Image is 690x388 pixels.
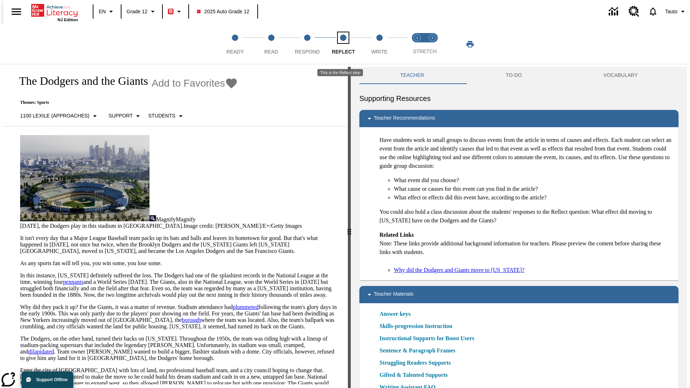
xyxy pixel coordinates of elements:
button: Grade: Grade 12, Select a grade [124,5,160,18]
div: Teacher Recommendations [359,110,678,127]
span: Read [264,49,278,55]
div: Instructional Panel Tabs [359,67,678,84]
button: Write step 5 of 5 [359,24,400,64]
button: Stretch Read step 1 of 2 [407,24,428,64]
span: Magnify [176,216,195,222]
a: Why did the Dodgers and Giants move to [US_STATE]? [394,266,524,274]
a: plummeted [233,304,258,310]
span: Ready [226,49,244,55]
span: Reflect [332,49,355,55]
a: Notifications [644,2,662,21]
a: borough [182,317,201,323]
button: Stretch Respond step 2 of 2 [422,24,443,64]
div: reading [3,67,348,384]
p: You could also hold a class discussion about the students' responses to the Reflect question: Wha... [379,208,673,225]
p: The Dodgers, on the other hand, turned their backs on [US_STATE]. Throughout the 1950s, the team ... [20,336,339,361]
button: Read step 2 of 5 [250,24,292,64]
p: Why did they pack it up? For the Giants, it was a matter of revenue. Stadium attendance had follo... [20,304,339,330]
button: Teacher [359,67,465,84]
span: [DATE], the Dodgers play in this stadium in [GEOGRAPHIC_DATA]. [20,223,184,229]
div: Teacher Materials [359,286,678,303]
a: Gifted & Talented Supports [379,371,452,379]
p: Teacher Recommendations [374,114,435,123]
li: What effect or effects did this event have, according to the article? [394,193,673,202]
div: activity [351,67,687,388]
p: It isn't every day that a Major League Baseball team packs up its bats and balls and leaves its h... [20,235,339,254]
p: Students [148,112,175,120]
p: Teacher Materials [374,290,414,299]
button: Respond step 3 of 5 [286,24,328,64]
span: NJ Edition [57,18,78,22]
button: Profile/Settings [662,5,690,18]
button: Add to Favorites - The Dodgers and the Giants [152,77,238,89]
a: Struggling Readers Supports [379,359,455,367]
img: Magnify [149,215,156,221]
a: Instructional Supports for Boost Users, Will open in new browser window or tab [379,334,474,343]
text: 2 [431,36,433,40]
p: Support [109,112,133,120]
a: Resource Center, Will open in new tab [624,2,644,21]
button: Ready step 1 of 5 [214,24,256,64]
text: 1 [416,36,418,40]
strong: Related Links [379,232,414,238]
button: Select Lexile, 1100 Lexile (Approaches) [17,110,102,123]
h6: Supporting Resources [359,93,678,104]
li: What cause or causes for this event can you find in the article? [394,185,673,193]
button: Language: EN, Select a language [96,5,119,18]
span: Support Offline [36,377,68,382]
button: Reflect step 4 of 5 [322,24,364,64]
p: 1100 Lexile (Approaches) [20,112,89,120]
span: Respond [295,49,319,55]
a: Data Center [604,2,624,22]
span: B [169,7,172,16]
span: Grade 12 [126,8,147,15]
p: Themes: Sports [11,100,238,105]
span: STRETCH [413,48,437,54]
span: 2025 Auto Grade 12 [197,8,249,15]
div: This is the Reflect step [317,69,363,76]
span: Image credit: [PERSON_NAME]/E+/Getty Images [184,223,302,229]
button: Select Student [145,110,188,123]
p: As any sports fan will tell you, you win some, you lose some. [20,260,339,267]
span: Write [371,49,387,55]
button: Open side menu [6,1,27,22]
a: dilapidated [28,348,54,355]
a: Sentence & Paragraph Frames, Will open in new browser window or tab [379,346,455,355]
button: VOCABULARY [563,67,678,84]
a: Answer keys, Will open in new browser window or tab [379,310,410,318]
span: Add to Favorites [152,78,225,89]
p: Have students work in small groups to discuss events from the article in terms of causes and effe... [379,136,673,170]
li: What event did you choose? [394,176,673,185]
a: pennants [63,279,84,285]
span: Magnify [156,216,176,222]
span: EN [99,8,106,15]
div: Press Enter or Spacebar and then press right and left arrow keys to move the slider [348,67,351,388]
button: Scaffolds, Support [106,110,145,123]
div: Home [31,3,78,22]
button: Support Offline [22,371,73,388]
p: Note: These links provide additional background information for teachers. Please preview the cont... [379,231,673,257]
button: Print [459,38,482,51]
button: Boost Class color is red. Change class color [165,5,186,18]
span: Tauto [665,8,677,15]
a: Skills-progression Instruction, Will open in new browser window or tab [379,322,452,331]
p: In this instance, [US_STATE] definitely suffered the loss. The Dodgers had one of the splashiest ... [20,272,339,298]
h1: The Dodgers and the Giants [11,74,148,88]
button: TO-DO [465,67,563,84]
